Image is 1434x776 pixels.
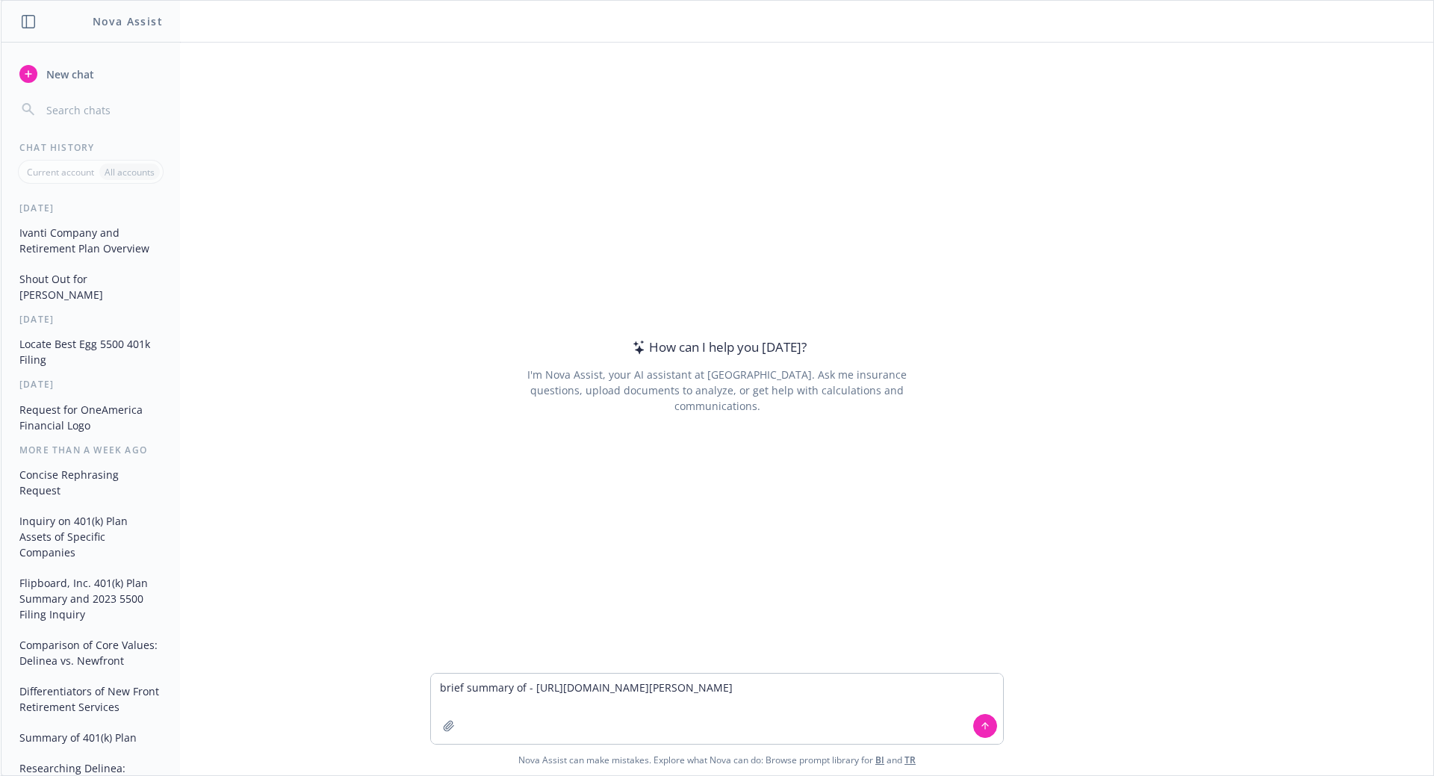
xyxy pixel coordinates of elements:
[1,444,180,456] div: More than a week ago
[13,509,168,565] button: Inquiry on 401(k) Plan Assets of Specific Companies
[1,141,180,154] div: Chat History
[506,367,927,414] div: I'm Nova Assist, your AI assistant at [GEOGRAPHIC_DATA]. Ask me insurance questions, upload docum...
[13,725,168,750] button: Summary of 401(k) Plan
[13,397,168,438] button: Request for OneAmerica Financial Logo
[1,313,180,326] div: [DATE]
[1,202,180,214] div: [DATE]
[13,462,168,503] button: Concise Rephrasing Request
[431,674,1003,744] textarea: brief summary of - [URL][DOMAIN_NAME][PERSON_NAME]
[13,679,168,719] button: Differentiators of New Front Retirement Services
[43,99,162,120] input: Search chats
[1,378,180,391] div: [DATE]
[43,66,94,82] span: New chat
[105,166,155,179] p: All accounts
[628,338,807,357] div: How can I help you [DATE]?
[875,754,884,766] a: BI
[27,166,94,179] p: Current account
[13,220,168,261] button: Ivanti Company and Retirement Plan Overview
[13,571,168,627] button: Flipboard, Inc. 401(k) Plan Summary and 2023 5500 Filing Inquiry
[13,267,168,307] button: Shout Out for [PERSON_NAME]
[13,60,168,87] button: New chat
[13,332,168,372] button: Locate Best Egg 5500 401k Filing
[93,13,163,29] h1: Nova Assist
[904,754,916,766] a: TR
[7,745,1427,775] span: Nova Assist can make mistakes. Explore what Nova can do: Browse prompt library for and
[13,633,168,673] button: Comparison of Core Values: Delinea vs. Newfront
